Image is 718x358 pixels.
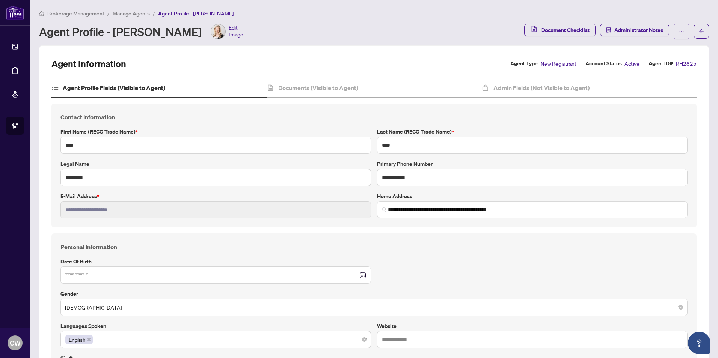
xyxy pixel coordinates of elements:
[377,192,688,200] label: Home Address
[60,192,371,200] label: E-mail Address
[278,83,358,92] h4: Documents (Visible to Agent)
[606,27,611,33] span: solution
[87,338,91,341] span: close
[229,24,243,39] span: Edit Image
[65,335,93,344] span: English
[382,207,386,212] img: search_icon
[153,9,155,18] li: /
[699,29,704,34] span: arrow-left
[60,257,371,266] label: Date of Birth
[362,337,367,342] span: close-circle
[600,24,669,36] button: Administrator Notes
[585,59,623,68] label: Account Status:
[541,24,590,36] span: Document Checklist
[679,29,684,34] span: ellipsis
[51,58,126,70] h2: Agent Information
[63,83,165,92] h4: Agent Profile Fields (Visible to Agent)
[60,160,371,168] label: Legal Name
[60,322,371,330] label: Languages spoken
[524,24,596,36] button: Document Checklist
[377,128,688,136] label: Last Name (RECO Trade Name)
[60,242,688,251] h4: Personal Information
[65,300,683,314] span: Female
[377,322,688,330] label: Website
[377,160,688,168] label: Primary Phone Number
[493,83,590,92] h4: Admin Fields (Not Visible to Agent)
[624,59,640,68] span: Active
[510,59,539,68] label: Agent Type:
[47,10,104,17] span: Brokerage Management
[540,59,576,68] span: New Registrant
[158,10,234,17] span: Agent Profile - [PERSON_NAME]
[676,59,697,68] span: RH2825
[679,305,683,310] span: close-circle
[39,24,243,39] div: Agent Profile - [PERSON_NAME]
[60,290,688,298] label: Gender
[10,338,21,348] span: CW
[60,128,371,136] label: First Name (RECO Trade Name)
[688,332,710,354] button: Open asap
[60,113,688,122] h4: Contact Information
[113,10,150,17] span: Manage Agents
[614,24,663,36] span: Administrator Notes
[107,9,110,18] li: /
[6,6,24,20] img: logo
[69,335,86,344] span: English
[211,24,225,39] img: Profile Icon
[39,11,44,16] span: home
[649,59,674,68] label: Agent ID#:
